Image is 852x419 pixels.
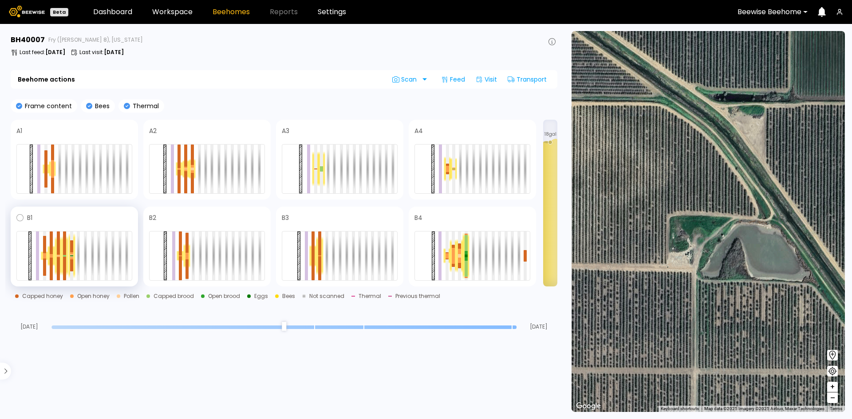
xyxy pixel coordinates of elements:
[48,37,143,43] span: Fry ([PERSON_NAME] 8), [US_STATE]
[154,294,194,299] div: Capped brood
[574,400,603,412] img: Google
[282,128,289,134] h4: A3
[213,8,250,16] a: Beehomes
[414,128,423,134] h4: A4
[661,406,699,412] button: Keyboard shortcuts
[11,324,48,329] span: [DATE]
[208,294,240,299] div: Open brood
[392,76,420,83] span: Scan
[149,215,156,221] h4: B2
[830,392,835,403] span: –
[704,406,824,411] span: Map data ©2025 Imagery ©2025 Airbus, Maxar Technologies
[395,294,440,299] div: Previous thermal
[92,103,110,109] p: Bees
[20,50,65,55] p: Last feed :
[830,381,835,392] span: +
[18,76,75,82] b: Beehome actions
[414,215,422,221] h4: B4
[504,72,550,86] div: Transport
[359,294,381,299] div: Thermal
[827,392,838,403] button: –
[282,294,295,299] div: Bees
[9,6,45,17] img: Beewise logo
[152,8,193,16] a: Workspace
[438,72,469,86] div: Feed
[472,72,501,86] div: Visit
[827,382,838,392] button: +
[11,36,45,43] h3: BH 40007
[124,294,139,299] div: Pollen
[77,294,110,299] div: Open honey
[318,8,346,16] a: Settings
[254,294,268,299] div: Eggs
[93,8,132,16] a: Dashboard
[50,8,68,16] div: Beta
[130,103,159,109] p: Thermal
[574,400,603,412] a: Open this area in Google Maps (opens a new window)
[309,294,344,299] div: Not scanned
[22,294,63,299] div: Capped honey
[282,215,289,221] h4: B3
[520,324,557,329] span: [DATE]
[79,50,124,55] p: Last visit :
[22,103,72,109] p: Frame content
[544,132,556,137] span: 18 gal
[16,128,22,134] h4: A1
[27,215,32,221] h4: B1
[104,48,124,56] b: [DATE]
[45,48,65,56] b: [DATE]
[270,8,298,16] span: Reports
[149,128,157,134] h4: A2
[830,406,842,411] a: Terms (opens in new tab)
